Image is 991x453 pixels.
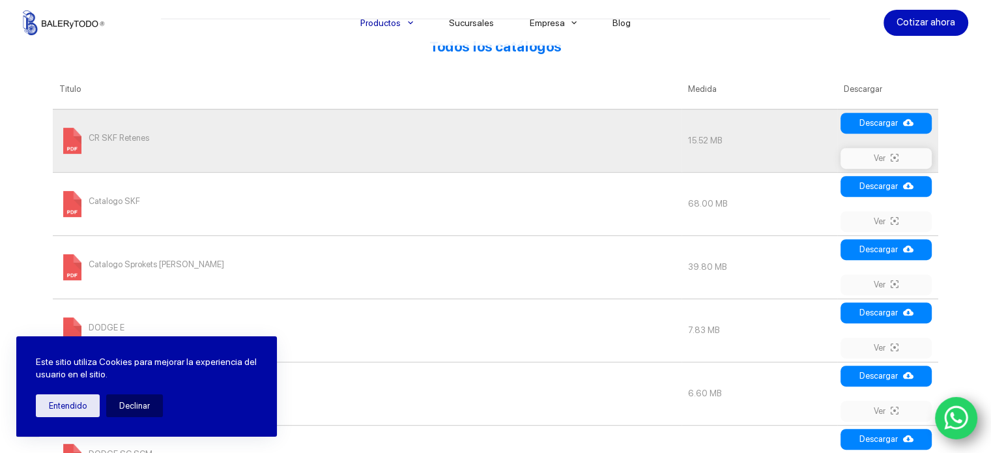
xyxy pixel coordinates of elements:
a: Descargar [840,239,932,260]
th: Titulo [53,70,682,109]
a: Descargar [840,302,932,323]
a: Descargar [840,176,932,197]
p: Este sitio utiliza Cookies para mejorar la experiencia del usuario en el sitio. [36,356,257,381]
span: CR SKF Retenes [89,128,149,149]
a: Catalogo Sprokets [PERSON_NAME] [59,261,224,271]
span: DODGE E [89,317,124,338]
a: Descargar [840,366,932,387]
td: 15.52 MB [682,109,837,172]
strong: Todos los catálogos [429,38,562,55]
td: 39.80 MB [682,235,837,299]
button: Declinar [106,394,163,417]
a: WhatsApp [935,397,978,440]
td: 68.00 MB [682,172,837,235]
td: 6.60 MB [682,362,837,425]
a: Catalogo SKF [59,198,140,208]
a: Descargar [840,113,932,134]
a: DODGE E [59,325,124,334]
a: Descargar [840,429,932,450]
button: Entendido [36,394,100,417]
th: Descargar [837,70,938,109]
a: Ver [840,211,932,232]
a: Ver [840,338,932,358]
span: Catalogo SKF [89,191,140,212]
a: Ver [840,274,932,295]
a: CR SKF Retenes [59,135,149,145]
img: Balerytodo [23,10,104,35]
a: Cotizar ahora [883,10,968,36]
td: 7.83 MB [682,299,837,362]
th: Medida [682,70,837,109]
a: Ver [840,148,932,169]
a: Ver [840,401,932,422]
span: Catalogo Sprokets [PERSON_NAME] [89,254,224,275]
